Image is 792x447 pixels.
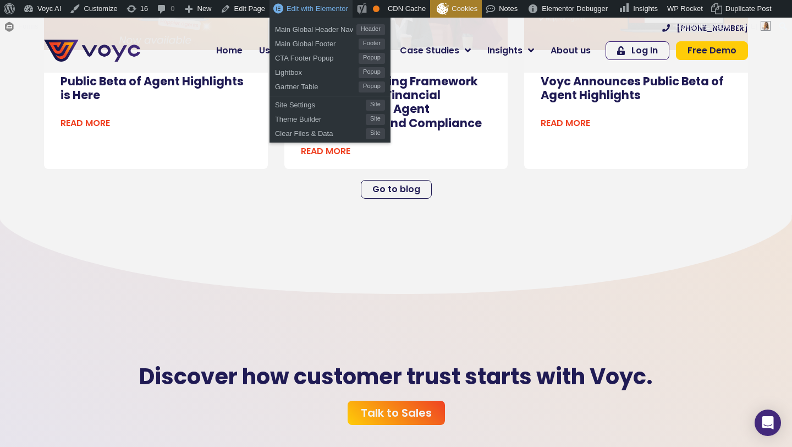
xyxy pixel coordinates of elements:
span: Forms [18,18,38,35]
a: Case Studies [392,40,479,62]
span: Log In [631,46,658,55]
div: Open Intercom Messenger [755,410,781,436]
span: Go to blog [372,185,420,194]
a: Use-cases [251,40,327,62]
span: [PERSON_NAME] [698,22,757,30]
span: Site Settings [275,96,366,111]
img: voyc-full-logo [44,40,140,62]
span: Case Studies [400,44,459,57]
a: LightboxPopup [269,64,391,78]
a: Main Global Header NavHeader [269,21,391,35]
a: TGROW Coaching Framework for Regulated Financial Services: Boost Agent Performance and Compliance [301,73,482,131]
span: Insights [487,44,522,57]
a: Voyc Announces Public Beta of Agent Highlights [541,73,724,103]
span: Popup [359,53,385,64]
span: Free Demo [687,46,736,55]
a: Theme BuilderSite [269,111,391,125]
span: CTA Footer Popup [275,50,359,64]
span: Footer [359,39,385,50]
a: [PHONE_NUMBER] [662,24,748,32]
a: Gartner TablePopup [269,78,391,92]
a: Log In [606,41,669,60]
a: Howdy, [672,18,775,35]
a: Go to blog [361,180,432,199]
a: Read more about Voyc Announces Public Beta of Agent Highlights [541,117,590,130]
span: Theme Builder [275,111,366,125]
a: Public Beta of Agent Highlights is Here [61,73,244,103]
a: Read more about Public Beta of Agent Highlights is Here [61,117,110,130]
a: Clear Files & DataSite [269,125,391,139]
span: Popup [359,67,385,78]
span: Clear Files & Data [275,125,366,139]
a: Free Demo [676,41,748,60]
span: Popup [359,81,385,92]
h1: Discover how customer trust starts with Voyc. [82,363,710,390]
span: Insights [633,4,658,13]
a: Read more about TGROW Coaching Framework for Regulated Financial Services: Boost Agent Performanc... [301,145,350,158]
span: Main Global Header Nav [275,21,356,35]
span: Site [366,128,385,139]
a: Site SettingsSite [269,96,391,111]
span: Header [356,24,385,35]
span: Site [366,114,385,125]
span: Gartner Table [275,78,359,92]
a: Main Global FooterFooter [269,35,391,50]
span: Home [216,44,243,57]
span: Use-cases [259,44,307,57]
a: Home [208,40,251,62]
span: About us [551,44,591,57]
span: Main Global Footer [275,35,359,50]
span: Edit with Elementor [287,4,348,13]
span: Talk to Sales [361,407,432,418]
div: OK [373,6,380,12]
a: CTA Footer PopupPopup [269,50,391,64]
a: About us [542,40,599,62]
span: Site [366,100,385,111]
a: Talk to Sales [348,401,445,425]
a: Insights [479,40,542,62]
span: Lightbox [275,64,359,78]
